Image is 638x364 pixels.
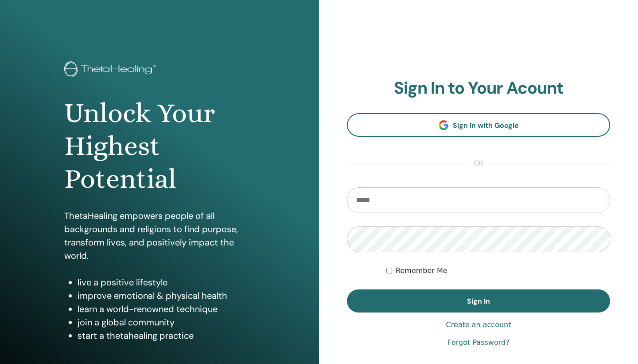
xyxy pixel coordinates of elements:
h2: Sign In to Your Acount [347,78,610,99]
p: ThetaHealing empowers people of all backgrounds and religions to find purpose, transform lives, a... [64,209,255,262]
a: Forgot Password? [447,337,509,348]
span: Sign In with Google [453,121,519,130]
li: join a global community [78,316,255,329]
label: Remember Me [396,265,447,276]
li: learn a world-renowned technique [78,302,255,316]
span: Sign In [467,297,490,306]
li: live a positive lifestyle [78,276,255,289]
span: or [469,158,488,169]
button: Sign In [347,289,610,313]
li: improve emotional & physical health [78,289,255,302]
a: Create an account [446,320,511,330]
h1: Unlock Your Highest Potential [64,97,255,196]
a: Sign In with Google [347,113,610,137]
li: start a thetahealing practice [78,329,255,342]
div: Keep me authenticated indefinitely or until I manually logout [386,265,610,276]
